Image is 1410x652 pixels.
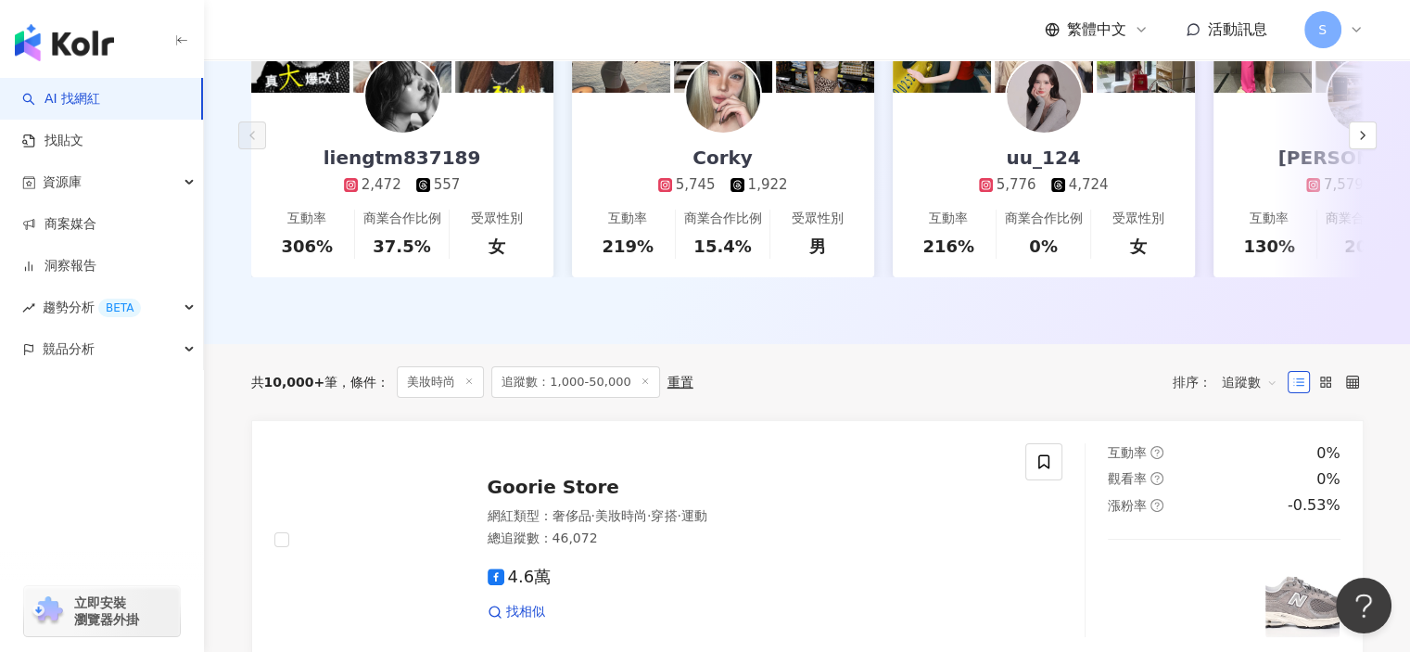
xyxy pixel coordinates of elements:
[305,145,500,171] div: liengtm837189
[251,375,338,390] div: 共 筆
[676,175,716,195] div: 5,745
[22,215,96,234] a: 商案媒合
[1150,472,1163,485] span: question-circle
[251,93,553,277] a: liengtm8371892,472557互動率306%商業合作比例37.5%受眾性別女
[1208,20,1267,38] span: 活動訊息
[22,301,35,314] span: rise
[488,568,552,587] span: 4.6萬
[471,210,523,228] div: 受眾性別
[489,235,505,258] div: 女
[572,93,874,277] a: Corky5,7451,922互動率219%商業合作比例15.4%受眾性別男
[30,596,66,626] img: chrome extension
[1150,499,1163,512] span: question-circle
[488,507,1004,526] div: 網紅類型 ：
[792,210,844,228] div: 受眾性別
[591,508,595,523] span: ·
[434,175,461,195] div: 557
[929,210,968,228] div: 互動率
[677,508,680,523] span: ·
[1250,210,1289,228] div: 互動率
[602,235,654,258] div: 219%
[748,175,788,195] div: 1,922
[553,508,591,523] span: 奢侈品
[674,145,771,171] div: Corky
[264,375,325,390] span: 10,000+
[311,470,451,609] img: KOL Avatar
[647,508,651,523] span: ·
[686,58,760,133] img: KOL Avatar
[1344,235,1384,258] div: 20%
[997,175,1036,195] div: 5,776
[488,476,619,498] span: Goorie Store
[608,210,647,228] div: 互動率
[362,210,440,228] div: 商業合作比例
[1324,175,1364,195] div: 7,579
[667,375,693,390] div: 重置
[43,328,95,370] span: 競品分析
[1108,562,1183,637] img: post-image
[337,375,389,390] span: 條件 ：
[922,235,974,258] div: 216%
[1325,210,1403,228] div: 商業合作比例
[1108,471,1147,486] span: 觀看率
[1316,443,1340,464] div: 0%
[1004,210,1082,228] div: 商業合作比例
[693,235,751,258] div: 15.4%
[1173,367,1288,397] div: 排序：
[488,603,545,621] a: 找相似
[373,235,430,258] div: 37.5%
[491,366,659,398] span: 追蹤數：1,000-50,000
[1067,19,1126,40] span: 繁體中文
[1108,498,1147,513] span: 漲粉率
[365,58,439,133] img: KOL Avatar
[1288,495,1340,516] div: -0.53%
[287,210,326,228] div: 互動率
[1327,58,1402,133] img: KOL Avatar
[1007,58,1081,133] img: KOL Avatar
[22,132,83,150] a: 找貼文
[1265,562,1340,637] img: post-image
[43,161,82,203] span: 資源庫
[281,235,333,258] div: 306%
[893,93,1195,277] a: uu_1245,7764,724互動率216%商業合作比例0%受眾性別女
[1187,562,1262,637] img: post-image
[1108,445,1147,460] span: 互動率
[1112,210,1164,228] div: 受眾性別
[98,299,141,317] div: BETA
[24,586,180,636] a: chrome extension立即安裝 瀏覽器外掛
[1069,175,1109,195] div: 4,724
[1130,235,1147,258] div: 女
[1222,367,1277,397] span: 追蹤數
[651,508,677,523] span: 穿搭
[506,603,545,621] span: 找相似
[595,508,647,523] span: 美妝時尚
[22,257,96,275] a: 洞察報告
[809,235,826,258] div: 男
[43,287,141,328] span: 趨勢分析
[15,24,114,61] img: logo
[1316,469,1340,490] div: 0%
[1029,235,1058,258] div: 0%
[1336,578,1391,633] iframe: Help Scout Beacon - Open
[683,210,761,228] div: 商業合作比例
[1318,19,1327,40] span: S
[1150,446,1163,459] span: question-circle
[1243,235,1295,258] div: 130%
[681,508,707,523] span: 運動
[488,530,1004,548] div: 總追蹤數 ： 46,072
[397,366,484,398] span: 美妝時尚
[362,175,401,195] div: 2,472
[987,145,1099,171] div: uu_124
[22,90,100,109] a: searchAI 找網紅
[74,594,139,628] span: 立即安裝 瀏覽器外掛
